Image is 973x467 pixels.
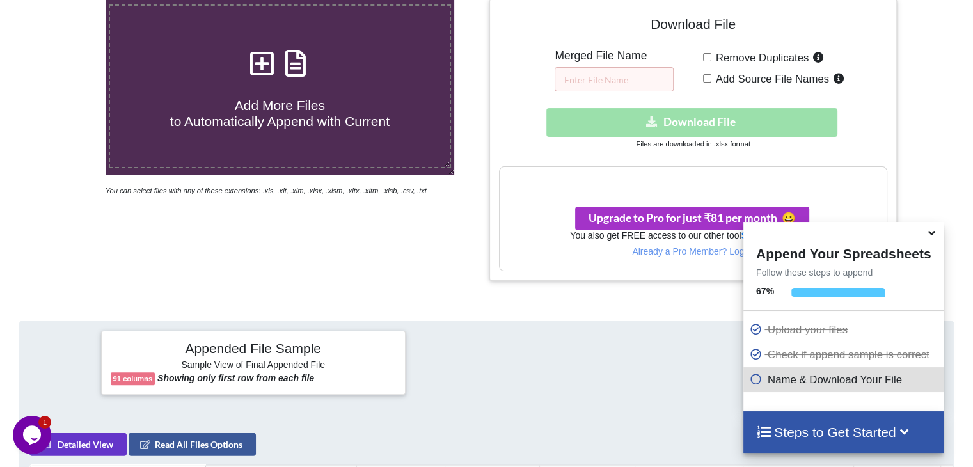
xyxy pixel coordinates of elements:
p: Name & Download Your File [750,372,940,388]
b: 67 % [756,286,774,296]
h5: Merged File Name [555,49,674,63]
h6: Sample View of Final Appended File [111,360,396,372]
span: Upgrade to Pro for just ₹81 per month [589,211,796,225]
h4: Download File [499,8,887,45]
button: Upgrade to Pro for just ₹81 per monthsmile [575,207,809,230]
span: smile [777,211,796,225]
b: 91 columns [113,375,153,383]
button: Detailed View [29,432,127,455]
i: You can select files with any of these extensions: .xls, .xlt, .xlm, .xlsx, .xlsm, .xltx, .xltm, ... [106,187,427,194]
a: Split Spreadsheets [741,230,816,241]
span: Add More Files to Automatically Append with Current [170,98,390,129]
h4: Steps to Get Started [756,424,931,440]
button: Read All Files Options [129,432,256,455]
h6: You also get FREE access to our other tool [500,230,886,241]
p: Check if append sample is correct [750,347,940,363]
small: Files are downloaded in .xlsx format [636,140,750,148]
h4: Appended File Sample [111,340,396,358]
p: Upload your files [750,322,940,338]
b: Showing only first row from each file [157,373,314,383]
h4: Append Your Spreadsheets [743,242,944,262]
h3: Your files are more than 1 MB [500,173,886,187]
p: Follow these steps to append [743,266,944,279]
iframe: chat widget [13,416,54,454]
span: Remove Duplicates [711,52,809,64]
span: Add Source File Names [711,73,829,85]
p: Already a Pro Member? Log In [500,245,886,258]
input: Enter File Name [555,67,674,91]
